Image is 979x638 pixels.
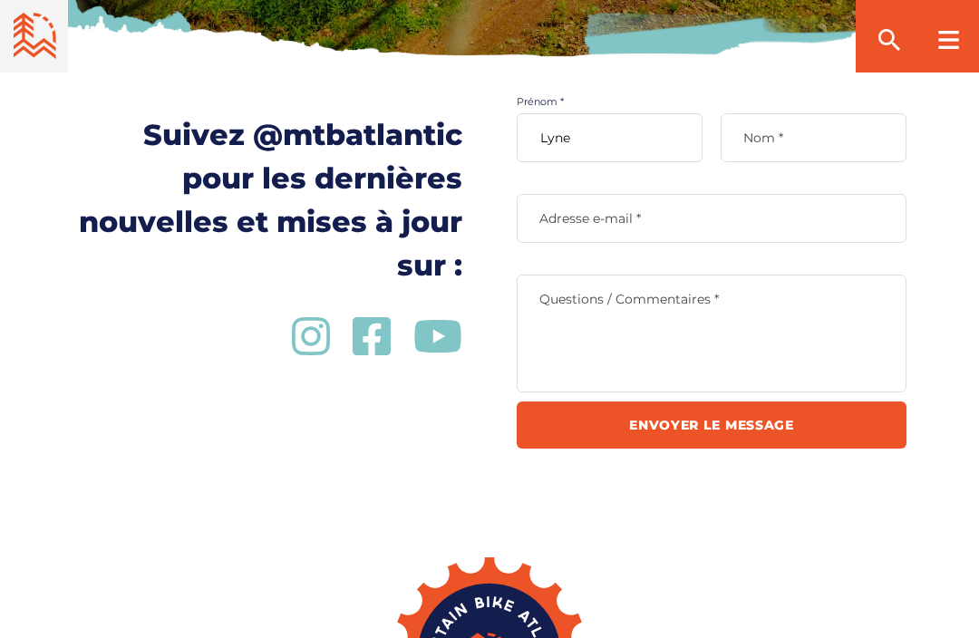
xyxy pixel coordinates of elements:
label: Nom * [721,130,906,146]
label: Adresse e-mail * [517,210,906,227]
form: Contact form [517,113,906,449]
input: Envoyer le message [517,401,906,449]
label: Questions / Commentaires * [517,291,906,307]
ion-icon: search [875,25,904,54]
label: Prénom * [517,95,703,108]
h1: Suivez @mtbatlantic pour les dernières nouvelles et mises à jour sur : [73,113,462,287]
